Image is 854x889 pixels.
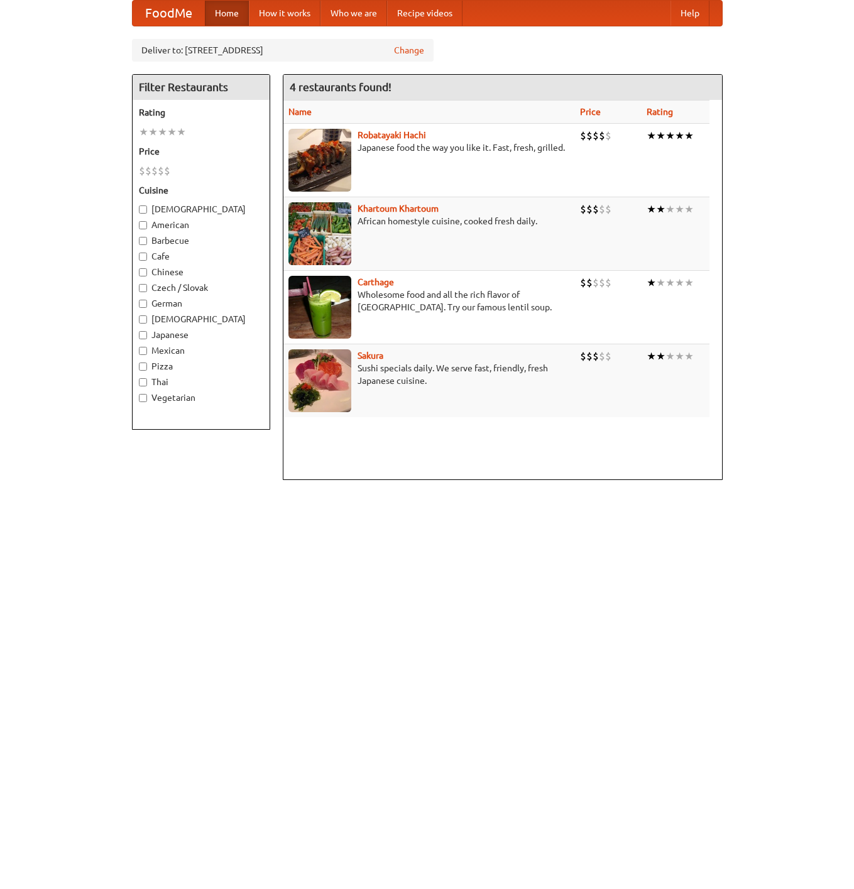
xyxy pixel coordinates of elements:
li: $ [605,349,611,363]
a: FoodMe [133,1,205,26]
li: $ [164,164,170,178]
li: $ [599,349,605,363]
li: $ [599,202,605,216]
label: Czech / Slovak [139,281,263,294]
li: ★ [148,125,158,139]
li: $ [580,349,586,363]
li: $ [593,129,599,143]
a: Robatayaki Hachi [358,130,426,140]
h4: Filter Restaurants [133,75,270,100]
a: Price [580,107,601,117]
li: ★ [656,276,665,290]
h5: Price [139,145,263,158]
input: Pizza [139,363,147,371]
a: How it works [249,1,320,26]
img: sakura.jpg [288,349,351,412]
li: ★ [177,125,186,139]
li: $ [586,276,593,290]
input: German [139,300,147,308]
li: $ [145,164,151,178]
input: [DEMOGRAPHIC_DATA] [139,205,147,214]
li: ★ [647,276,656,290]
img: khartoum.jpg [288,202,351,265]
li: $ [580,129,586,143]
li: ★ [656,349,665,363]
ng-pluralize: 4 restaurants found! [290,81,391,93]
li: ★ [647,349,656,363]
li: $ [599,129,605,143]
li: $ [580,202,586,216]
img: carthage.jpg [288,276,351,339]
img: robatayaki.jpg [288,129,351,192]
li: $ [586,202,593,216]
label: German [139,297,263,310]
li: ★ [665,129,675,143]
label: Pizza [139,360,263,373]
label: Japanese [139,329,263,341]
p: Sushi specials daily. We serve fast, friendly, fresh Japanese cuisine. [288,362,570,387]
li: ★ [684,276,694,290]
li: ★ [665,349,675,363]
li: ★ [647,129,656,143]
input: Cafe [139,253,147,261]
li: ★ [647,202,656,216]
label: Vegetarian [139,391,263,404]
p: Wholesome food and all the rich flavor of [GEOGRAPHIC_DATA]. Try our famous lentil soup. [288,288,570,314]
li: ★ [675,349,684,363]
input: Vegetarian [139,394,147,402]
div: Deliver to: [STREET_ADDRESS] [132,39,434,62]
a: Rating [647,107,673,117]
h5: Cuisine [139,184,263,197]
li: ★ [675,129,684,143]
li: $ [158,164,164,178]
input: Mexican [139,347,147,355]
label: Barbecue [139,234,263,247]
h5: Rating [139,106,263,119]
a: Help [671,1,709,26]
label: Cafe [139,250,263,263]
input: Barbecue [139,237,147,245]
p: African homestyle cuisine, cooked fresh daily. [288,215,570,227]
li: ★ [684,129,694,143]
a: Who we are [320,1,387,26]
li: ★ [158,125,167,139]
li: ★ [684,202,694,216]
p: Japanese food the way you like it. Fast, fresh, grilled. [288,141,570,154]
li: ★ [167,125,177,139]
li: ★ [656,129,665,143]
a: Carthage [358,277,394,287]
li: $ [605,129,611,143]
li: $ [586,349,593,363]
a: Recipe videos [387,1,463,26]
a: Khartoum Khartoum [358,204,439,214]
a: Home [205,1,249,26]
li: $ [605,276,611,290]
li: $ [593,202,599,216]
li: $ [593,276,599,290]
input: Chinese [139,268,147,276]
a: Sakura [358,351,383,361]
label: [DEMOGRAPHIC_DATA] [139,203,263,215]
li: $ [599,276,605,290]
li: ★ [665,276,675,290]
li: ★ [139,125,148,139]
a: Change [394,44,424,57]
input: Czech / Slovak [139,284,147,292]
input: [DEMOGRAPHIC_DATA] [139,315,147,324]
label: American [139,219,263,231]
li: $ [593,349,599,363]
li: $ [580,276,586,290]
label: Mexican [139,344,263,357]
input: American [139,221,147,229]
input: Japanese [139,331,147,339]
label: Thai [139,376,263,388]
a: Name [288,107,312,117]
li: ★ [665,202,675,216]
li: $ [139,164,145,178]
li: ★ [656,202,665,216]
li: $ [605,202,611,216]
